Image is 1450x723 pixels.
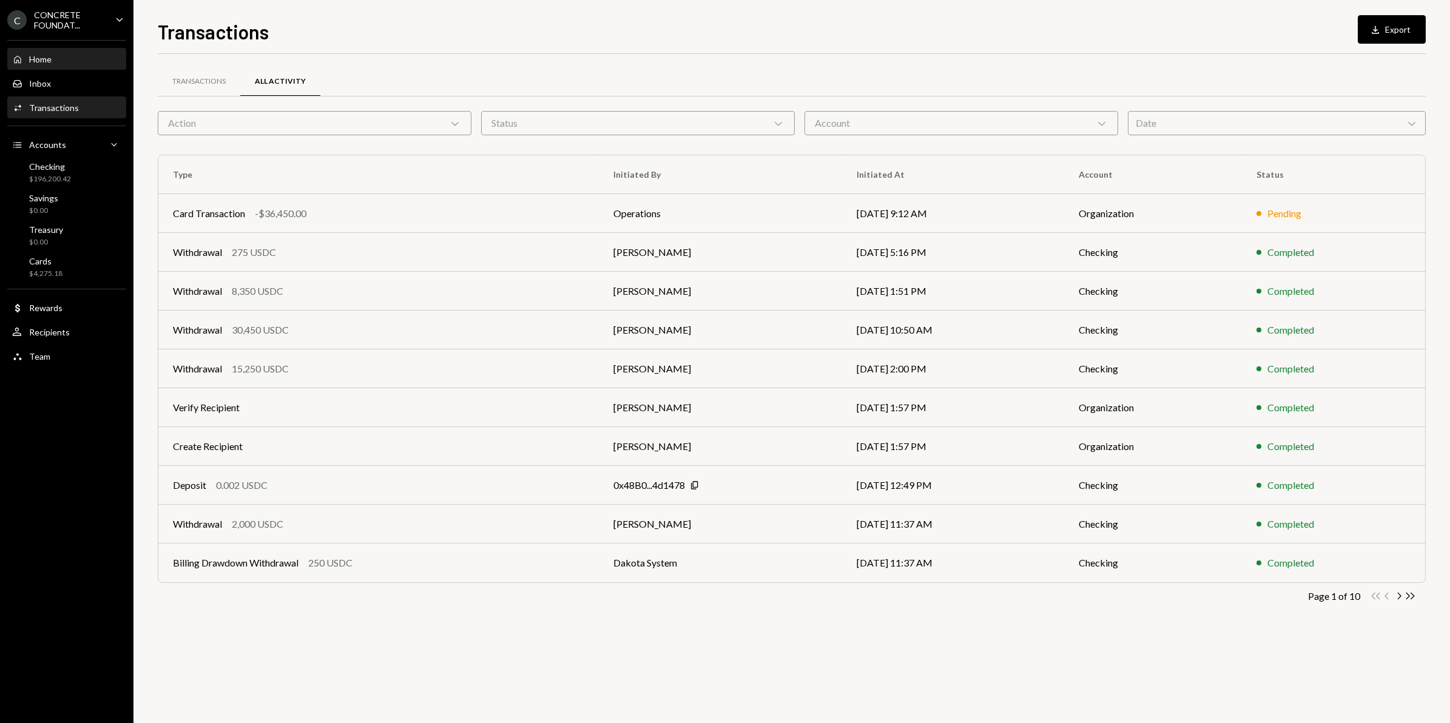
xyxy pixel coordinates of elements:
[158,19,269,44] h1: Transactions
[172,76,226,87] div: Transactions
[1064,505,1242,543] td: Checking
[842,194,1064,233] td: [DATE] 9:12 AM
[255,76,306,87] div: All Activity
[173,517,222,531] div: Withdrawal
[173,284,222,298] div: Withdrawal
[1308,590,1360,602] div: Page 1 of 10
[599,272,842,311] td: [PERSON_NAME]
[842,388,1064,427] td: [DATE] 1:57 PM
[613,478,685,493] div: 0x48B0...4d1478
[255,206,306,221] div: -$36,450.00
[842,233,1064,272] td: [DATE] 5:16 PM
[173,362,222,376] div: Withdrawal
[173,245,222,260] div: Withdrawal
[1242,155,1425,194] th: Status
[7,158,126,187] a: Checking$196,200.42
[7,72,126,94] a: Inbox
[29,351,50,362] div: Team
[842,349,1064,388] td: [DATE] 2:00 PM
[29,161,71,172] div: Checking
[7,252,126,281] a: Cards$4,275.18
[308,556,352,570] div: 250 USDC
[599,155,842,194] th: Initiated By
[1267,556,1314,570] div: Completed
[232,323,289,337] div: 30,450 USDC
[599,388,842,427] td: [PERSON_NAME]
[1358,15,1426,44] button: Export
[599,427,842,466] td: [PERSON_NAME]
[173,206,245,221] div: Card Transaction
[232,284,283,298] div: 8,350 USDC
[842,311,1064,349] td: [DATE] 10:50 AM
[1064,427,1242,466] td: Organization
[7,96,126,118] a: Transactions
[29,54,52,64] div: Home
[1267,245,1314,260] div: Completed
[842,543,1064,582] td: [DATE] 11:37 AM
[34,10,106,30] div: CONCRETE FOUNDAT...
[173,556,298,570] div: Billing Drawdown Withdrawal
[1267,206,1301,221] div: Pending
[1064,388,1242,427] td: Organization
[7,133,126,155] a: Accounts
[1267,362,1314,376] div: Completed
[7,189,126,218] a: Savings$0.00
[599,543,842,582] td: Dakota System
[29,174,71,184] div: $196,200.42
[29,256,62,266] div: Cards
[232,245,276,260] div: 275 USDC
[481,111,795,135] div: Status
[158,155,599,194] th: Type
[1064,311,1242,349] td: Checking
[1064,349,1242,388] td: Checking
[29,140,66,150] div: Accounts
[842,272,1064,311] td: [DATE] 1:51 PM
[1064,543,1242,582] td: Checking
[240,66,320,97] a: All Activity
[158,66,240,97] a: Transactions
[1064,155,1242,194] th: Account
[599,194,842,233] td: Operations
[158,111,471,135] div: Action
[1064,466,1242,505] td: Checking
[29,269,62,279] div: $4,275.18
[29,103,79,113] div: Transactions
[7,297,126,318] a: Rewards
[599,233,842,272] td: [PERSON_NAME]
[842,155,1064,194] th: Initiated At
[29,224,63,235] div: Treasury
[7,221,126,250] a: Treasury$0.00
[29,237,63,247] div: $0.00
[842,427,1064,466] td: [DATE] 1:57 PM
[1064,233,1242,272] td: Checking
[804,111,1118,135] div: Account
[173,478,206,493] div: Deposit
[599,505,842,543] td: [PERSON_NAME]
[232,517,283,531] div: 2,000 USDC
[29,206,58,216] div: $0.00
[1267,439,1314,454] div: Completed
[216,478,268,493] div: 0.002 USDC
[1267,478,1314,493] div: Completed
[29,78,51,89] div: Inbox
[232,362,289,376] div: 15,250 USDC
[29,193,58,203] div: Savings
[29,327,70,337] div: Recipients
[158,427,599,466] td: Create Recipient
[1267,284,1314,298] div: Completed
[29,303,62,313] div: Rewards
[7,48,126,70] a: Home
[1064,272,1242,311] td: Checking
[1064,194,1242,233] td: Organization
[842,505,1064,543] td: [DATE] 11:37 AM
[1267,517,1314,531] div: Completed
[1128,111,1426,135] div: Date
[1267,323,1314,337] div: Completed
[7,321,126,343] a: Recipients
[7,345,126,367] a: Team
[158,388,599,427] td: Verify Recipient
[7,10,27,30] div: C
[173,323,222,337] div: Withdrawal
[842,466,1064,505] td: [DATE] 12:49 PM
[599,311,842,349] td: [PERSON_NAME]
